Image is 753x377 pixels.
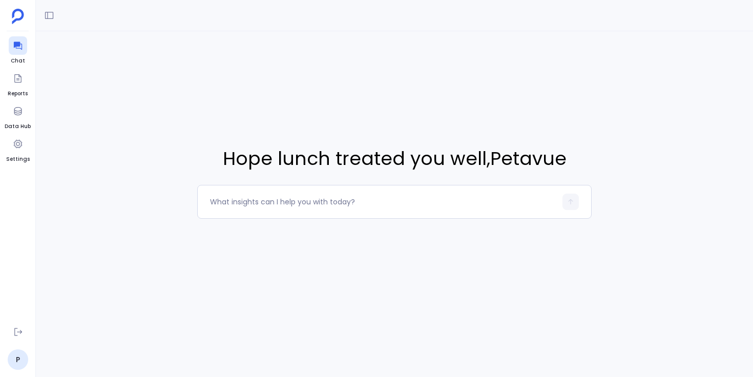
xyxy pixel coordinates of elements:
[9,36,27,65] a: Chat
[197,145,592,173] span: Hope lunch treated you well , Petavue
[8,90,28,98] span: Reports
[6,135,30,163] a: Settings
[5,102,31,131] a: Data Hub
[6,155,30,163] span: Settings
[8,349,28,370] a: P
[8,69,28,98] a: Reports
[9,57,27,65] span: Chat
[12,9,24,24] img: petavue logo
[5,122,31,131] span: Data Hub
